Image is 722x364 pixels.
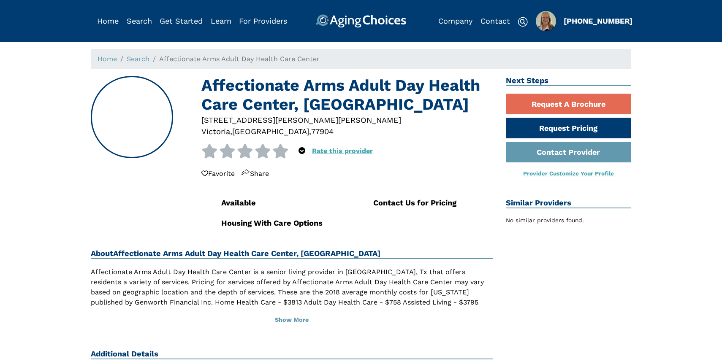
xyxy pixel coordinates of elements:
div: Popover trigger [536,11,556,31]
a: For Providers [239,16,287,25]
h1: Affectionate Arms Adult Day Health Care Center, [GEOGRAPHIC_DATA] [201,76,493,114]
div: [STREET_ADDRESS][PERSON_NAME][PERSON_NAME] [201,114,493,126]
h2: Additional Details [91,349,493,359]
a: Contact Provider [506,142,632,162]
a: Contact [480,16,510,25]
a: Request Pricing [506,118,632,138]
h2: Next Steps [506,76,632,86]
div: Popover trigger [299,144,305,158]
p: Affectionate Arms Adult Day Health Care Center is a senior living provider in [GEOGRAPHIC_DATA], ... [91,267,493,328]
span: [GEOGRAPHIC_DATA] [232,127,309,136]
h2: Similar Providers [506,198,632,208]
img: AgingChoices [316,14,406,28]
a: Home [98,55,117,63]
img: search-icon.svg [518,17,528,27]
div: 77904 [311,126,334,137]
div: No similar providers found. [506,216,632,225]
span: , [309,127,311,136]
div: Favorite [201,169,235,179]
span: Victoria [201,127,230,136]
a: Search [127,55,149,63]
a: Company [438,16,472,25]
div: Available [221,197,341,208]
div: Share [242,169,269,179]
div: Housing With Care Options [221,217,341,229]
button: Show More [91,311,493,329]
div: Popover trigger [127,14,152,28]
span: , [230,127,232,136]
a: Provider Customize Your Profile [523,170,614,177]
a: Home [97,16,119,25]
a: [PHONE_NUMBER] [564,16,632,25]
a: Request A Brochure [506,94,632,114]
a: Rate this provider [312,147,373,155]
nav: breadcrumb [91,49,631,69]
div: Contact Us for Pricing [373,197,493,208]
h2: About Affectionate Arms Adult Day Health Care Center, [GEOGRAPHIC_DATA] [91,249,493,259]
span: Affectionate Arms Adult Day Health Care Center [159,55,320,63]
a: Search [127,16,152,25]
a: Get Started [160,16,203,25]
img: 0d6ac745-f77c-4484-9392-b54ca61ede62.jpg [536,11,556,31]
a: Learn [211,16,231,25]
